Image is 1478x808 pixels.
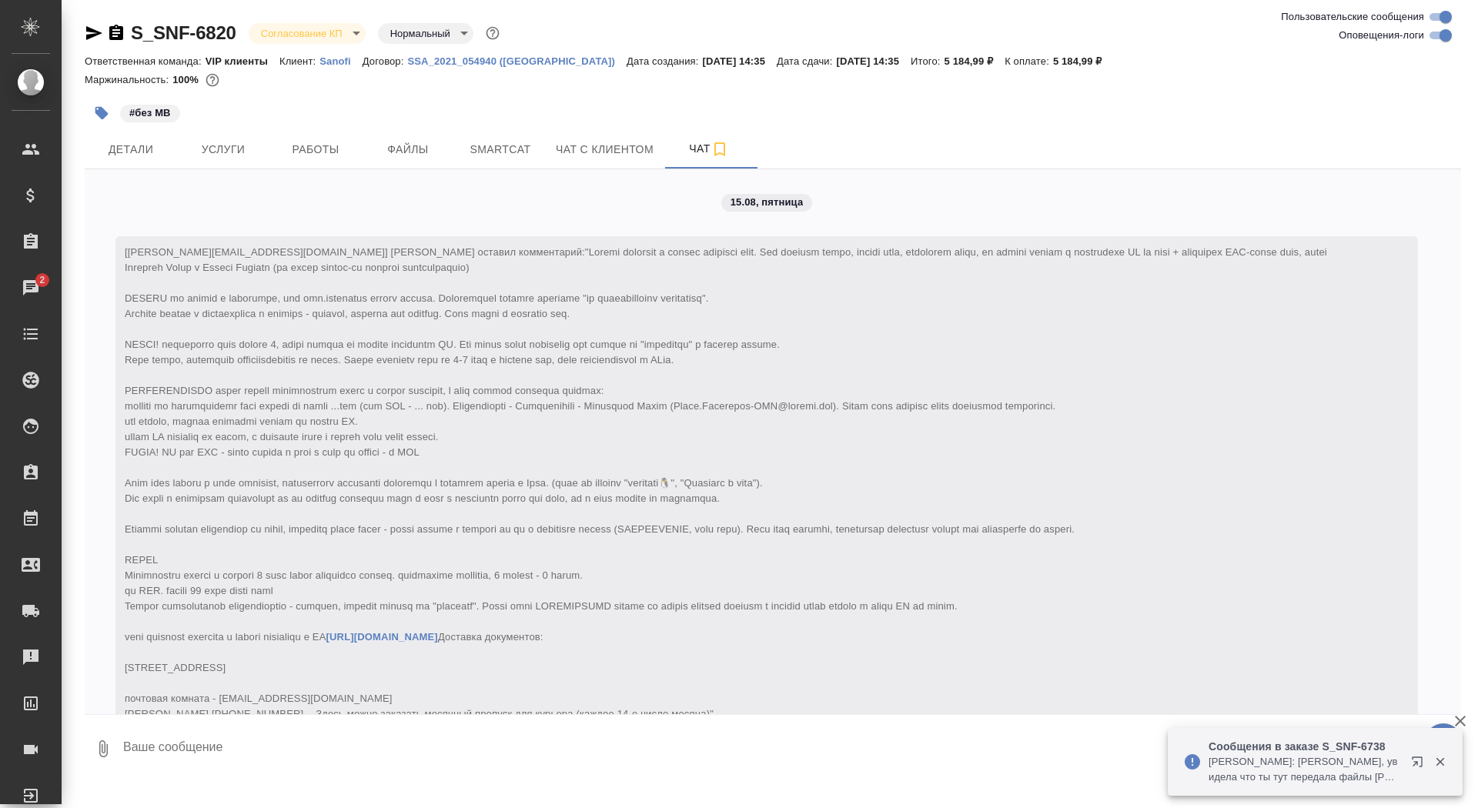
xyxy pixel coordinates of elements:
[85,55,206,67] p: Ответственная команда:
[911,55,944,67] p: Итого:
[836,55,911,67] p: [DATE] 14:35
[371,140,445,159] span: Файлы
[711,140,729,159] svg: Подписаться
[131,22,236,43] a: S_SNF-6820
[1053,55,1114,67] p: 5 184,99 ₽
[249,23,366,44] div: Согласование КП
[129,105,171,121] p: #без МВ
[1209,739,1401,754] p: Сообщения в заказе S_SNF-6738
[85,96,119,130] button: Добавить тэг
[1005,55,1053,67] p: К оплате:
[407,55,627,67] p: SSA_2021_054940 ([GEOGRAPHIC_DATA])
[627,55,702,67] p: Дата создания:
[1209,754,1401,785] p: [PERSON_NAME]: [PERSON_NAME], увидела что ты тут передала файлы [PERSON_NAME] - для него последни...
[1424,723,1463,762] button: 🙏
[279,55,319,67] p: Клиент:
[386,27,455,40] button: Нормальный
[319,55,363,67] p: Sanofi
[107,24,125,42] button: Скопировать ссылку
[125,246,1330,720] span: [[PERSON_NAME][EMAIL_ADDRESS][DOMAIN_NAME]] [PERSON_NAME] оставил комментарий:
[777,55,836,67] p: Дата сдачи:
[672,139,746,159] span: Чат
[363,55,408,67] p: Договор:
[30,272,54,288] span: 2
[4,269,58,307] a: 2
[85,24,103,42] button: Скопировать ссылку для ЯМессенджера
[85,74,172,85] p: Маржинальность:
[206,55,279,67] p: VIP клиенты
[1424,755,1456,769] button: Закрыть
[1281,9,1424,25] span: Пользовательские сообщения
[1339,28,1424,43] span: Оповещения-логи
[483,23,503,43] button: Доп статусы указывают на важность/срочность заказа
[407,54,627,67] a: SSA_2021_054940 ([GEOGRAPHIC_DATA])
[125,246,1330,720] span: "Loremi dolorsit a consec adipisci elit. Sed doeiusm tempo, incidi utla, etdolorem aliqu, en admi...
[556,140,654,159] span: Чат с клиентом
[94,140,168,159] span: Детали
[702,55,777,67] p: [DATE] 14:35
[256,27,347,40] button: Согласование КП
[202,70,222,90] button: 0.00 RUB;
[172,74,202,85] p: 100%
[319,54,363,67] a: Sanofi
[326,631,438,643] a: [URL][DOMAIN_NAME]
[1402,746,1439,783] button: Открыть в новой вкладке
[945,55,1005,67] p: 5 184,99 ₽
[378,23,473,44] div: Согласование КП
[463,140,537,159] span: Smartcat
[731,195,804,210] p: 15.08, пятница
[186,140,260,159] span: Услуги
[279,140,353,159] span: Работы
